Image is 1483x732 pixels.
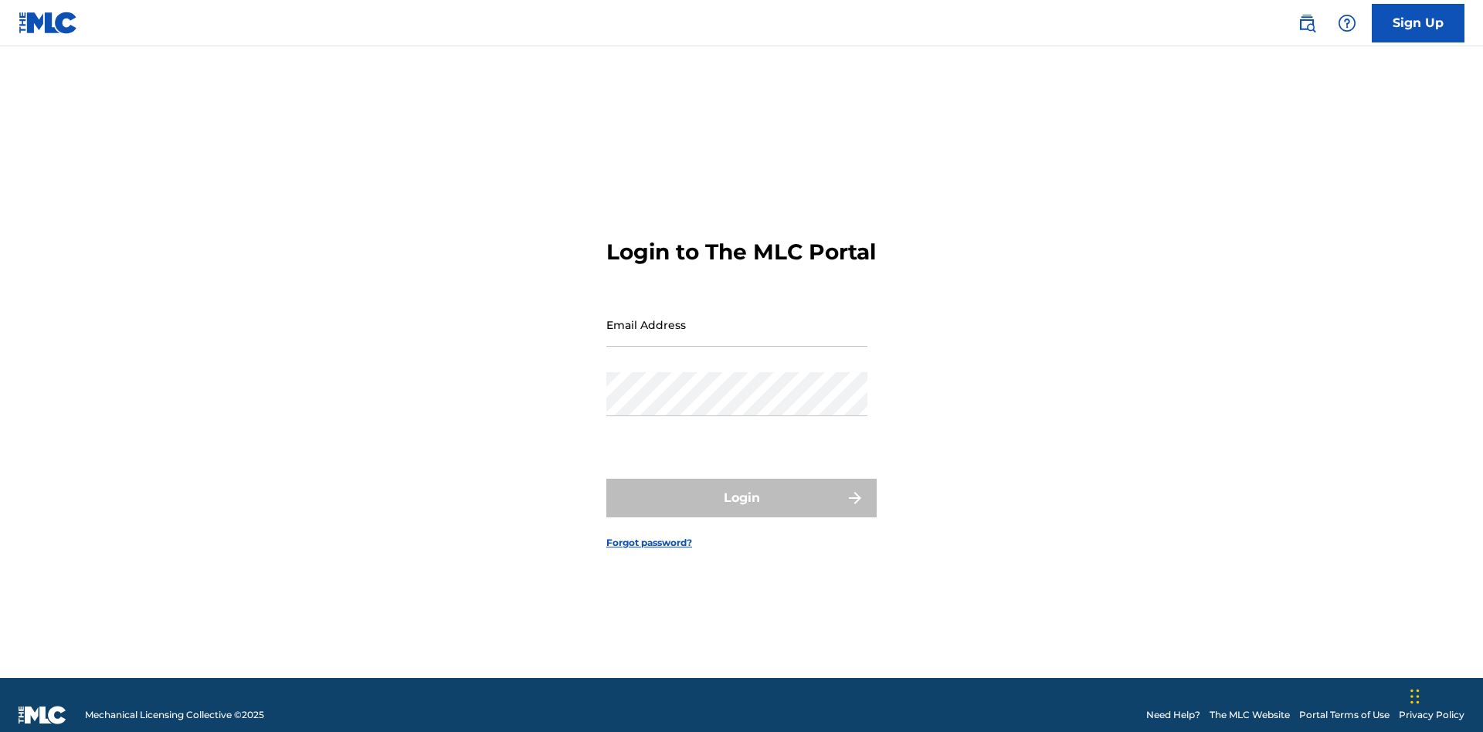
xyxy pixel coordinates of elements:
img: help [1338,14,1356,32]
div: Drag [1410,673,1420,720]
img: logo [19,706,66,724]
a: Need Help? [1146,708,1200,722]
iframe: Chat Widget [1406,658,1483,732]
h3: Login to The MLC Portal [606,239,876,266]
div: Help [1332,8,1363,39]
a: Portal Terms of Use [1299,708,1390,722]
a: Public Search [1291,8,1322,39]
img: search [1298,14,1316,32]
img: MLC Logo [19,12,78,34]
span: Mechanical Licensing Collective © 2025 [85,708,264,722]
a: Privacy Policy [1399,708,1464,722]
a: Sign Up [1372,4,1464,42]
a: Forgot password? [606,536,692,550]
a: The MLC Website [1210,708,1290,722]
